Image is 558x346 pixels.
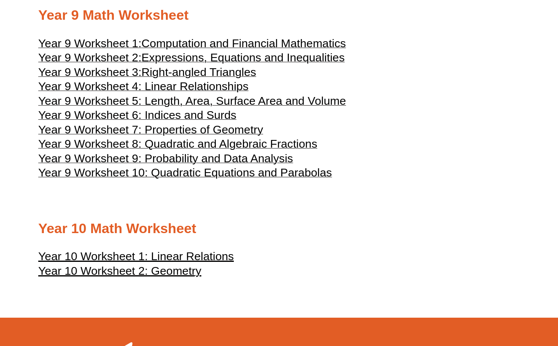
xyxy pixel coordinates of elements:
[38,84,248,92] a: Year 9 Worksheet 4: Linear Relationships
[38,80,248,93] span: Year 9 Worksheet 4: Linear Relationships
[38,51,141,64] span: Year 9 Worksheet 2:
[141,66,256,79] span: Right-angled Triangles
[38,141,317,150] a: Year 9 Worksheet 8: Quadratic and Algebraic Fractions
[38,137,317,150] span: Year 9 Worksheet 8: Quadratic and Algebraic Fractions
[38,70,256,78] a: Year 9 Worksheet 3:Right-angled Triangles
[38,123,263,136] span: Year 9 Worksheet 7: Properties of Geometry
[415,249,558,346] iframe: Chat Widget
[38,220,520,238] h2: Year 10 Math Worksheet
[141,51,345,64] span: Expressions, Equations and Inequalities
[38,37,141,50] span: Year 9 Worksheet 1:
[38,264,201,277] u: Year 10 Worksheet 2: Geometry
[38,152,293,165] span: Year 9 Worksheet 9: Probability and Data Analysis
[38,6,520,24] h2: Year 9 Math Worksheet
[141,37,346,50] span: Computation and Financial Mathematics
[38,98,346,107] a: Year 9 Worksheet 5: Length, Area, Surface Area and Volume
[38,268,201,277] a: Year 10 Worksheet 2: Geometry
[38,250,234,263] u: Year 10 Worksheet 1: Linear Relations
[38,112,236,121] a: Year 9 Worksheet 6: Indices and Surds
[38,55,345,64] a: Year 9 Worksheet 2:Expressions, Equations and Inequalities
[38,94,346,107] span: Year 9 Worksheet 5: Length, Area, Surface Area and Volume
[38,254,234,262] a: Year 10 Worksheet 1: Linear Relations
[38,66,141,79] span: Year 9 Worksheet 3:
[38,109,236,121] span: Year 9 Worksheet 6: Indices and Surds
[38,166,332,179] span: Year 9 Worksheet 10: Quadratic Equations and Parabolas
[38,127,263,136] a: Year 9 Worksheet 7: Properties of Geometry
[38,170,332,179] a: Year 9 Worksheet 10: Quadratic Equations and Parabolas
[38,156,293,164] a: Year 9 Worksheet 9: Probability and Data Analysis
[38,41,346,49] a: Year 9 Worksheet 1:Computation and Financial Mathematics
